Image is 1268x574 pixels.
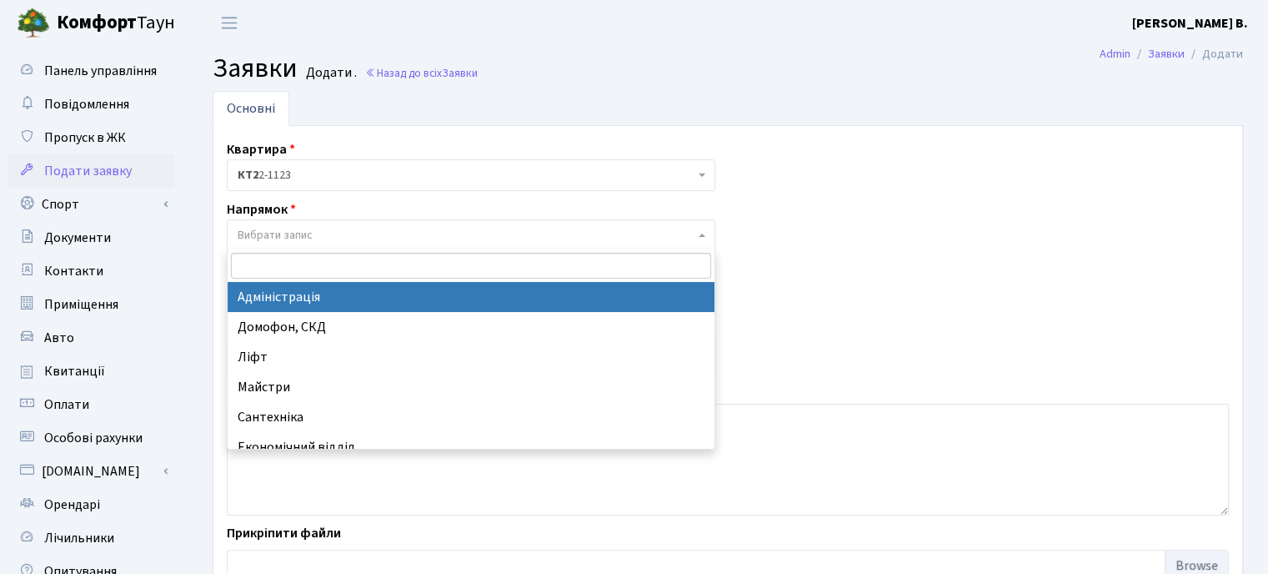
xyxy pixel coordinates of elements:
[1132,14,1248,33] b: [PERSON_NAME] В.
[8,254,175,288] a: Контакти
[228,402,714,432] li: Сантехніка
[8,121,175,154] a: Пропуск в ЖК
[44,162,132,180] span: Подати заявку
[8,54,175,88] a: Панель управління
[213,91,289,126] a: Основні
[8,88,175,121] a: Повідомлення
[1100,45,1130,63] a: Admin
[44,429,143,447] span: Особові рахунки
[1148,45,1185,63] a: Заявки
[228,432,714,462] li: Економічний відділ
[57,9,175,38] span: Таун
[8,421,175,455] a: Особові рахунки
[365,65,478,81] a: Назад до всіхЗаявки
[8,154,175,188] a: Подати заявку
[44,295,118,314] span: Приміщення
[228,372,714,402] li: Майстри
[228,342,714,372] li: Ліфт
[1075,37,1268,72] nav: breadcrumb
[44,62,157,80] span: Панель управління
[238,167,694,184] span: <b>КТ2</b>&nbsp;&nbsp;&nbsp;2-1123
[227,159,715,191] span: <b>КТ2</b>&nbsp;&nbsp;&nbsp;2-1123
[228,282,714,312] li: Адміністрація
[213,49,298,88] span: Заявки
[238,227,313,244] span: Вибрати запис
[8,288,175,321] a: Приміщення
[8,388,175,421] a: Оплати
[227,139,295,159] label: Квартира
[8,221,175,254] a: Документи
[44,362,105,380] span: Квитанції
[227,523,341,543] label: Прикріпити файли
[8,321,175,355] a: Авто
[238,167,258,184] b: КТ2
[44,496,100,514] span: Орендарі
[44,329,74,347] span: Авто
[8,455,175,488] a: [DOMAIN_NAME]
[208,9,250,37] button: Переключити навігацію
[442,65,478,81] span: Заявки
[1132,13,1248,33] a: [PERSON_NAME] В.
[303,65,357,81] small: Додати .
[44,262,103,280] span: Контакти
[227,199,296,219] label: Напрямок
[57,9,137,36] b: Комфорт
[228,312,714,342] li: Домофон, СКД
[8,521,175,555] a: Лічильники
[44,395,89,414] span: Оплати
[44,529,114,547] span: Лічильники
[8,355,175,388] a: Квитанції
[8,488,175,521] a: Орендарі
[44,95,129,113] span: Повідомлення
[1185,45,1243,63] li: Додати
[44,128,126,147] span: Пропуск в ЖК
[8,188,175,221] a: Спорт
[17,7,50,40] img: logo.png
[44,229,111,247] span: Документи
